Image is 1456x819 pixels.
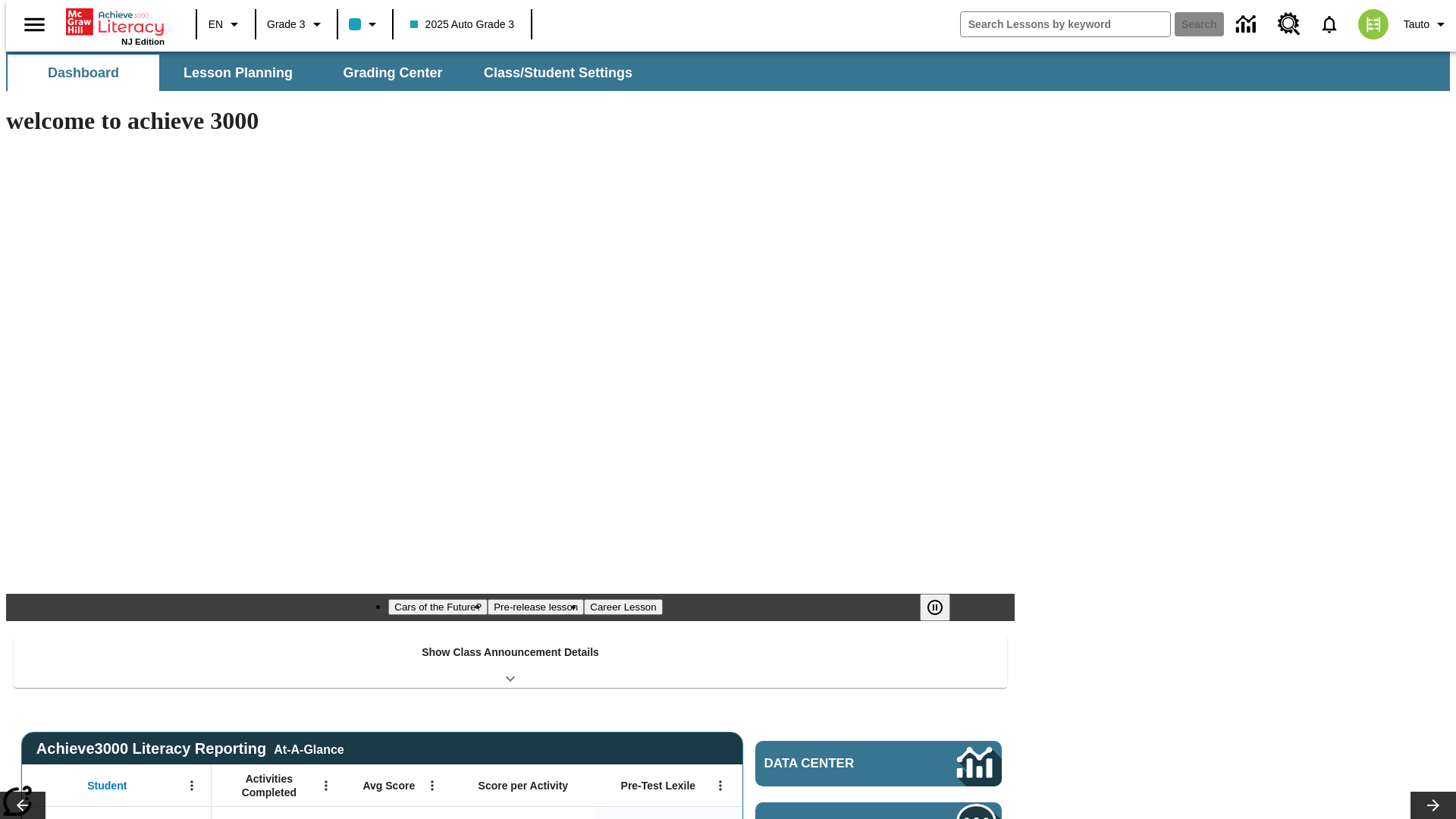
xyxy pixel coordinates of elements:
span: Pre-Test Lexile [621,779,696,792]
button: Grading Center [317,55,469,91]
img: avatar image [1358,9,1389,39]
button: Slide 3 Career Lesson [584,599,662,615]
button: Pause [920,594,950,621]
span: Avg Score [362,779,415,792]
button: Open Menu [421,774,444,797]
span: Score per Activity [479,779,569,792]
div: Home [66,5,165,46]
button: Class/Student Settings [472,55,645,91]
button: Class color is light blue. Change class color [343,11,388,38]
button: Open side menu [12,2,57,47]
button: Lesson carousel, Next [1410,792,1456,819]
span: Grade 3 [267,17,306,33]
div: At-A-Glance [274,740,344,757]
a: Data Center [755,741,1002,786]
span: EN [209,17,223,33]
button: Grade: Grade 3, Select a grade [261,11,332,38]
button: Slide 1 Cars of the Future? [388,599,488,615]
span: NJ Edition [121,37,165,46]
span: Data Center [764,756,906,771]
h1: welcome to achieve 3000 [6,107,1015,135]
div: SubNavbar [6,52,1450,91]
a: Resource Center, Will open in new tab [1269,4,1310,45]
button: Language: EN, Select a language [202,11,250,38]
button: Open Menu [180,774,203,797]
button: Open Menu [709,774,732,797]
div: SubNavbar [6,55,646,91]
button: Profile/Settings [1398,11,1456,38]
a: Notifications [1310,5,1349,44]
span: Achieve3000 Literacy Reporting [36,740,344,758]
span: Tauto [1404,17,1429,33]
button: Lesson Planning [162,55,314,91]
button: Open Menu [315,774,337,797]
button: Dashboard [8,55,159,91]
span: 2025 Auto Grade 3 [410,17,515,33]
div: Show Class Announcement Details [14,635,1007,688]
span: Student [87,779,127,792]
span: Activities Completed [219,772,319,799]
a: Data Center [1227,4,1269,45]
input: search field [961,12,1170,36]
a: Home [66,7,165,37]
button: Select a new avatar [1349,5,1398,44]
button: Slide 2 Pre-release lesson [488,599,584,615]
div: Pause [920,594,965,621]
p: Show Class Announcement Details [422,645,599,661]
